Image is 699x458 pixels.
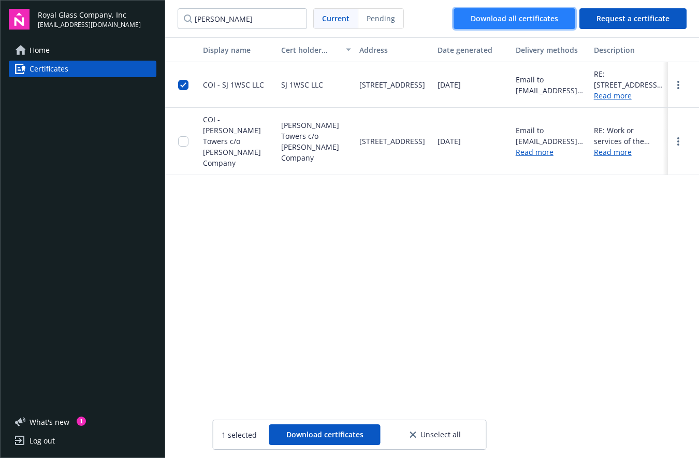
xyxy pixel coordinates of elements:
[359,79,425,90] span: [STREET_ADDRESS]
[277,37,355,62] button: Cert holder name
[9,61,156,77] a: Certificates
[579,8,687,29] button: Request a certificate
[286,430,363,439] span: Download certificates
[438,136,461,147] span: [DATE]
[672,135,685,148] a: more
[199,37,277,62] button: Display name
[590,37,668,62] button: Description
[281,120,351,163] span: [PERSON_NAME] Towers c/o [PERSON_NAME] Company
[512,37,590,62] button: Delivery methods
[9,9,30,30] img: navigator-logo.svg
[9,42,156,59] a: Home
[9,417,86,427] button: What's new1
[203,80,264,90] span: COI - SJ 1WSC LLC
[438,45,507,55] div: Date generated
[672,79,685,91] a: more
[516,147,554,157] a: Read more
[594,90,664,101] a: Read more
[594,45,664,55] div: Description
[516,125,586,147] div: Email to [EMAIL_ADDRESS][PERSON_NAME][DOMAIN_NAME]
[281,45,340,55] div: Cert holder name
[38,20,141,30] span: [EMAIL_ADDRESS][DOMAIN_NAME]
[420,431,461,438] span: Unselect all
[77,417,86,426] div: 1
[322,13,349,24] span: Current
[596,13,669,23] span: Request a certificate
[203,45,273,55] div: Display name
[594,125,664,147] div: RE: Work or services of the Named Insured for the Certificate Holder at 990, 1000, 1020, 1050, 10...
[355,37,433,62] button: Address
[178,80,188,90] input: Toggle Row Selected
[454,8,575,29] button: Download all certificates
[471,9,558,28] div: Download all certificates
[38,9,141,20] span: Royal Glass Company, Inc
[594,147,664,158] a: Read more
[30,433,55,449] div: Log out
[393,424,478,445] button: Unselect all
[269,424,381,445] button: Download certificates
[203,115,261,168] span: COI - [PERSON_NAME] Towers c/o [PERSON_NAME] Company
[30,61,68,77] span: Certificates
[433,37,512,62] button: Date generated
[438,79,461,90] span: [DATE]
[516,45,586,55] div: Delivery methods
[178,8,307,29] input: Filter certificates...
[367,13,395,24] span: Pending
[30,417,69,427] span: What ' s new
[178,136,188,147] input: Toggle Row Selected
[222,430,257,440] span: 1 selected
[38,9,156,30] button: Royal Glass Company, Inc[EMAIL_ADDRESS][DOMAIN_NAME]
[359,45,429,55] div: Address
[281,79,323,90] span: SJ 1WSC LLC
[358,9,403,28] span: Pending
[594,68,664,90] div: RE: [STREET_ADDRESS][PERSON_NAME] SJ 1WSC LLC and [PERSON_NAME] Holdings Inc. dba [PERSON_NAME] C...
[516,74,586,96] div: Email to [EMAIL_ADDRESS][PERSON_NAME][DOMAIN_NAME]
[30,42,50,59] span: Home
[359,136,425,147] span: [STREET_ADDRESS]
